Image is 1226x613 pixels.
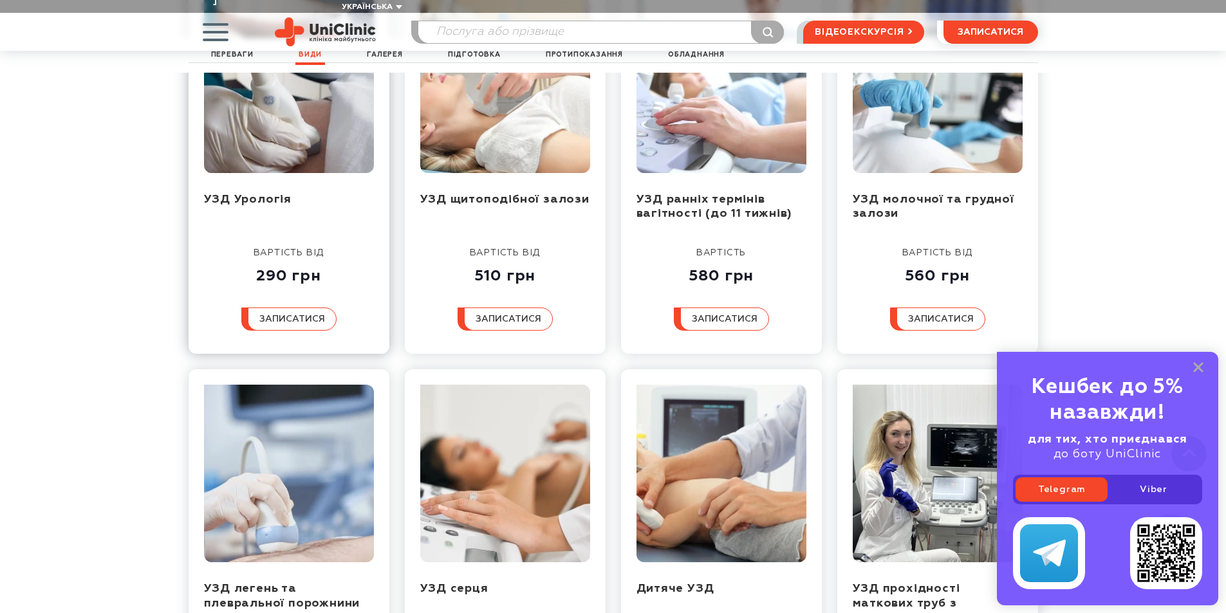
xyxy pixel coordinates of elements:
b: для тих, хто приєднався [1028,434,1187,445]
span: записатися [476,315,541,324]
button: записатися [241,307,337,331]
a: УЗД молочної та грудної залози [853,194,1014,220]
a: відеоекскурсія [803,21,924,44]
button: записатися [890,307,985,331]
button: записатися [943,21,1038,44]
span: Українська [342,3,393,11]
a: Обладнання [665,48,728,62]
img: Uniclinic [275,17,376,46]
button: записатися [458,307,553,331]
a: Дитяче УЗД [636,583,714,594]
span: вартість від [470,248,541,257]
a: УЗД ранніх термінів вагітності (до 11 тижнів) [636,194,792,220]
img: УЗД серця [420,385,590,562]
a: Telegram [1016,477,1108,502]
div: 290 грн [241,259,337,286]
img: УЗД прохідності маткових труб з контрастом [853,385,1023,562]
a: Протипоказання [543,48,626,62]
a: Підготовка [445,48,504,62]
input: Послуга або прізвище [418,21,784,43]
a: Види [295,48,325,62]
a: Viber [1108,477,1200,502]
span: вартість від [902,248,973,257]
a: УЗД легень та плевральної порожнини [204,583,360,609]
span: записатися [692,315,757,324]
a: УЗД серця [420,583,488,594]
a: УЗД Урологія [204,194,292,205]
span: записатися [259,315,325,324]
div: Кешбек до 5% назавжди! [1013,374,1202,426]
span: записатися [908,315,974,324]
div: 510 грн [458,259,553,286]
a: Галерея [364,48,406,62]
span: вартість від [254,248,324,257]
div: 580 грн [674,259,769,286]
span: відеоекскурсія [815,21,904,43]
button: записатися [674,307,769,331]
a: УЗД щитоподібної залози [420,194,590,205]
img: Дитяче УЗД [636,385,806,562]
span: вартість [696,248,746,257]
img: УЗД легень та плевральної порожнини [204,385,374,562]
button: Українська [339,3,402,12]
div: 560 грн [890,259,985,286]
div: до боту UniClinic [1013,432,1202,462]
span: записатися [958,28,1023,37]
a: Переваги [208,48,257,62]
